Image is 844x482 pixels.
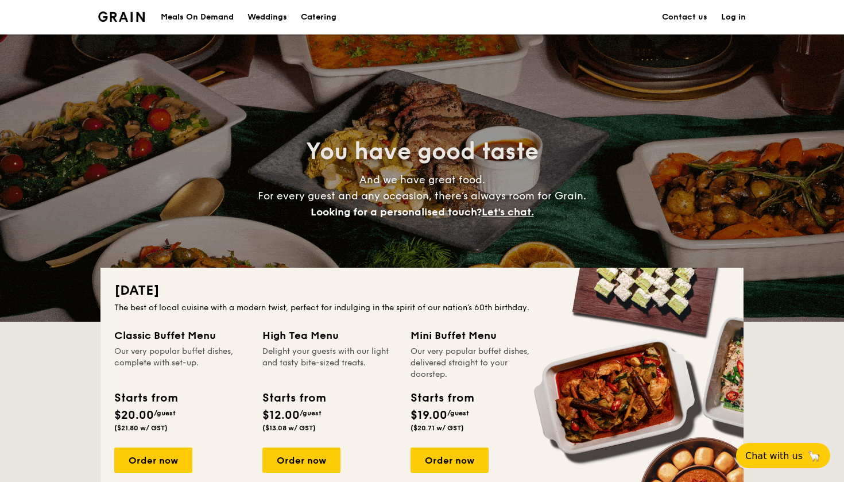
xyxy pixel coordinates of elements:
span: $19.00 [411,408,447,422]
span: And we have great food. For every guest and any occasion, there’s always room for Grain. [258,173,586,218]
span: You have good taste [306,138,539,165]
span: 🦙 [807,449,821,462]
img: Grain [98,11,145,22]
div: Order now [411,448,489,473]
span: $20.00 [114,408,154,422]
span: /guest [154,409,176,417]
span: /guest [300,409,322,417]
div: Starts from [114,390,177,407]
div: Delight your guests with our light and tasty bite-sized treats. [262,346,397,380]
span: Chat with us [745,450,803,461]
span: ($20.71 w/ GST) [411,424,464,432]
span: Let's chat. [482,206,534,218]
div: Our very popular buffet dishes, complete with set-up. [114,346,249,380]
span: $12.00 [262,408,300,422]
a: Logotype [98,11,145,22]
div: Classic Buffet Menu [114,327,249,344]
span: Looking for a personalised touch? [311,206,482,218]
div: High Tea Menu [262,327,397,344]
div: The best of local cuisine with a modern twist, perfect for indulging in the spirit of our nation’... [114,302,730,314]
div: Our very popular buffet dishes, delivered straight to your doorstep. [411,346,545,380]
div: Order now [114,448,192,473]
span: /guest [447,409,469,417]
div: Order now [262,448,340,473]
button: Chat with us🦙 [736,443,830,468]
span: ($21.80 w/ GST) [114,424,168,432]
span: ($13.08 w/ GST) [262,424,316,432]
div: Mini Buffet Menu [411,327,545,344]
div: Starts from [262,390,325,407]
div: Starts from [411,390,473,407]
h2: [DATE] [114,282,730,300]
